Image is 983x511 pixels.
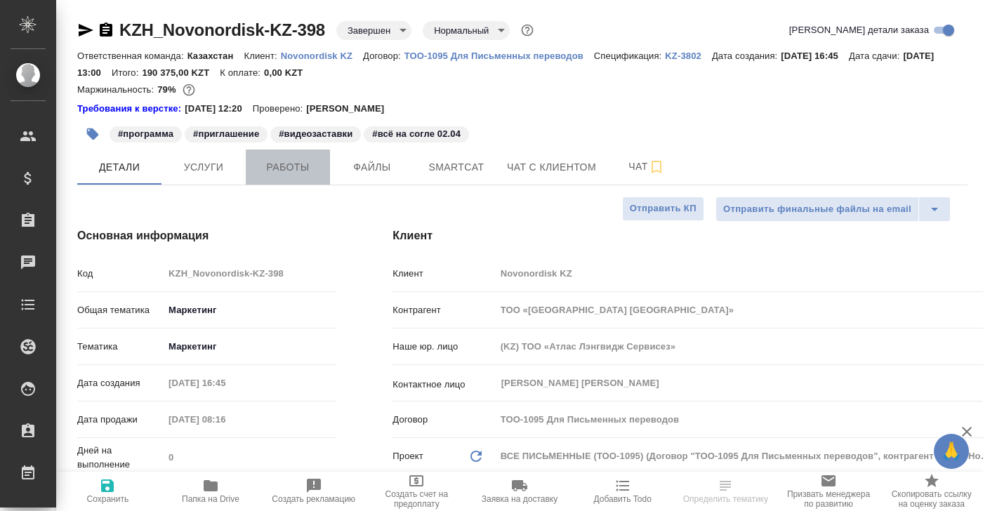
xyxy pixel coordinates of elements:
h4: Основная информация [77,227,336,244]
span: Детали [86,159,153,176]
div: Завершен [336,21,411,40]
span: 🙏 [939,437,963,466]
div: split button [715,197,951,222]
span: всё на согле 02.04 [362,127,470,139]
span: Сохранить [87,494,129,504]
p: Клиент: [244,51,280,61]
button: Определить тематику [674,472,777,511]
button: Заявка на доставку [468,472,572,511]
p: #приглашение [193,127,259,141]
button: Завершен [343,25,395,36]
p: Проект [392,449,423,463]
p: Ответственная команда: [77,51,187,61]
h4: Клиент [392,227,968,244]
p: Казахстан [187,51,244,61]
button: Создать рекламацию [262,472,365,511]
button: 🙏 [934,434,969,469]
span: Скопировать ссылку на оценку заказа [888,489,975,509]
p: #программа [118,127,173,141]
p: Контактное лицо [392,378,495,392]
p: Итого: [112,67,142,78]
p: Дата продажи [77,413,164,427]
p: [DATE] 12:20 [185,102,253,116]
span: Призвать менеджера по развитию [786,489,872,509]
span: Папка на Drive [182,494,239,504]
p: #видеозаставки [279,127,352,141]
span: Отправить КП [630,201,697,217]
p: Договор: [363,51,404,61]
a: KZH_Novonordisk-KZ-398 [119,20,325,39]
button: Сохранить [56,472,159,511]
p: Общая тематика [77,303,164,317]
p: Договор [392,413,495,427]
p: [PERSON_NAME] [306,102,395,116]
button: Добавить тэг [77,119,108,150]
button: Скопировать ссылку [98,22,114,39]
span: программа [108,127,183,139]
button: Призвать менеджера по развитию [777,472,880,511]
div: Завершен [423,21,510,40]
svg: Подписаться [648,159,665,175]
p: Дней на выполнение [77,444,164,472]
button: Отправить КП [622,197,704,221]
input: Пустое поле [164,409,286,430]
span: Создать рекламацию [272,494,355,504]
p: Спецификация: [594,51,665,61]
p: Контрагент [392,303,495,317]
div: Маркетинг [164,335,336,359]
button: Создать счет на предоплату [365,472,468,511]
span: Чат [613,158,680,175]
span: Услуги [170,159,237,176]
p: Код [77,267,164,281]
a: Требования к верстке: [77,102,185,116]
input: Пустое поле [164,263,336,284]
p: #всё на согле 02.04 [372,127,461,141]
p: Дата создания [77,376,164,390]
span: Файлы [338,159,406,176]
span: Определить тематику [683,494,768,504]
a: KZ-3802 [665,49,712,61]
div: Нажми, чтобы открыть папку с инструкцией [77,102,185,116]
p: К оплате: [220,67,264,78]
p: 190 375,00 KZT [142,67,220,78]
span: видеозаставки [269,127,362,139]
p: Маржинальность: [77,84,157,95]
p: 0,00 KZT [264,67,313,78]
a: ТОО-1095 Для Письменных переводов [404,49,594,61]
span: приглашение [183,127,269,139]
input: Пустое поле [164,373,286,393]
span: Чат с клиентом [507,159,596,176]
span: Отправить финальные файлы на email [723,201,911,218]
div: Маркетинг [164,298,336,322]
p: Novonordisk KZ [281,51,363,61]
p: 79% [157,84,179,95]
button: Скопировать ссылку для ЯМессенджера [77,22,94,39]
p: Проверено: [253,102,307,116]
p: ТОО-1095 Для Письменных переводов [404,51,594,61]
p: Тематика [77,340,164,354]
input: Пустое поле [164,447,336,467]
span: Работы [254,159,322,176]
p: Дата создания: [712,51,781,61]
p: KZ-3802 [665,51,712,61]
p: Дата сдачи: [849,51,903,61]
button: 6144.00 RUB; [180,81,198,99]
span: Создать счет на предоплату [374,489,460,509]
button: Доп статусы указывают на важность/срочность заказа [518,21,536,39]
p: Клиент [392,267,495,281]
span: Smartcat [423,159,490,176]
p: Наше юр. лицо [392,340,495,354]
p: [DATE] 16:45 [781,51,849,61]
span: Заявка на доставку [482,494,558,504]
span: Добавить Todo [593,494,651,504]
span: [PERSON_NAME] детали заказа [789,23,929,37]
button: Отправить финальные файлы на email [715,197,919,222]
a: Novonordisk KZ [281,49,363,61]
button: Скопировать ссылку на оценку заказа [880,472,983,511]
button: Добавить Todo [571,472,674,511]
button: Нормальный [430,25,493,36]
button: Папка на Drive [159,472,263,511]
